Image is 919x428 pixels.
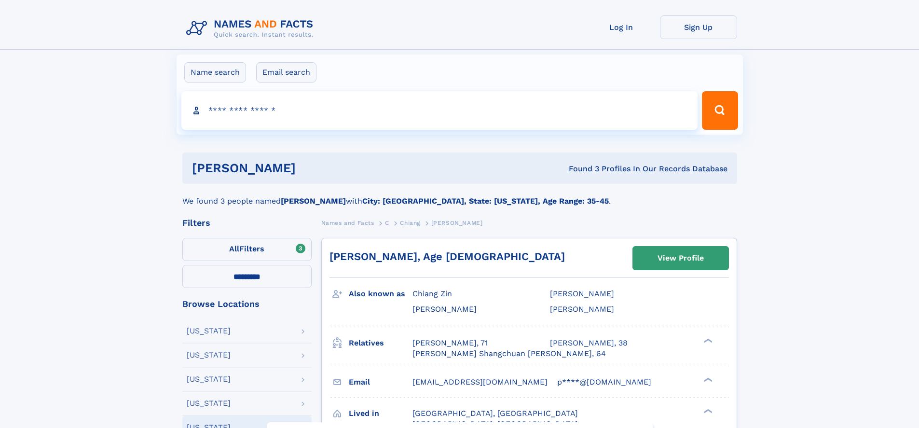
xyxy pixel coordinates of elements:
[329,250,565,262] a: [PERSON_NAME], Age [DEMOGRAPHIC_DATA]
[182,15,321,41] img: Logo Names and Facts
[583,15,660,39] a: Log In
[550,338,628,348] a: [PERSON_NAME], 38
[412,338,488,348] a: [PERSON_NAME], 71
[550,304,614,314] span: [PERSON_NAME]
[385,220,389,226] span: C
[182,219,312,227] div: Filters
[701,337,713,344] div: ❯
[412,377,548,387] span: [EMAIL_ADDRESS][DOMAIN_NAME]
[550,289,614,298] span: [PERSON_NAME]
[412,409,578,418] span: [GEOGRAPHIC_DATA], [GEOGRAPHIC_DATA]
[321,217,374,229] a: Names and Facts
[182,238,312,261] label: Filters
[181,91,698,130] input: search input
[702,91,738,130] button: Search Button
[701,376,713,383] div: ❯
[187,375,231,383] div: [US_STATE]
[432,164,727,174] div: Found 3 Profiles In Our Records Database
[412,289,452,298] span: Chiang Zin
[192,162,432,174] h1: [PERSON_NAME]
[187,327,231,335] div: [US_STATE]
[281,196,346,206] b: [PERSON_NAME]
[182,184,737,207] div: We found 3 people named with .
[633,247,728,270] a: View Profile
[385,217,389,229] a: C
[431,220,483,226] span: [PERSON_NAME]
[182,300,312,308] div: Browse Locations
[187,351,231,359] div: [US_STATE]
[349,374,412,390] h3: Email
[701,408,713,414] div: ❯
[400,217,420,229] a: Chiang
[229,244,239,253] span: All
[412,304,477,314] span: [PERSON_NAME]
[349,405,412,422] h3: Lived in
[658,247,704,269] div: View Profile
[187,400,231,407] div: [US_STATE]
[660,15,737,39] a: Sign Up
[412,348,606,359] a: [PERSON_NAME] Shangchuan [PERSON_NAME], 64
[349,335,412,351] h3: Relatives
[400,220,420,226] span: Chiang
[256,62,316,83] label: Email search
[349,286,412,302] h3: Also known as
[362,196,609,206] b: City: [GEOGRAPHIC_DATA], State: [US_STATE], Age Range: 35-45
[184,62,246,83] label: Name search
